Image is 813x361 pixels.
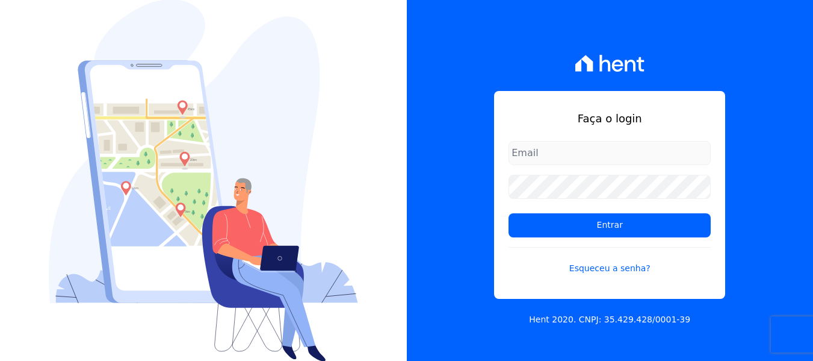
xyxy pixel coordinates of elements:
input: Entrar [509,213,711,237]
a: Esqueceu a senha? [509,247,711,275]
h1: Faça o login [509,110,711,127]
input: Email [509,141,711,165]
p: Hent 2020. CNPJ: 35.429.428/0001-39 [529,313,690,326]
